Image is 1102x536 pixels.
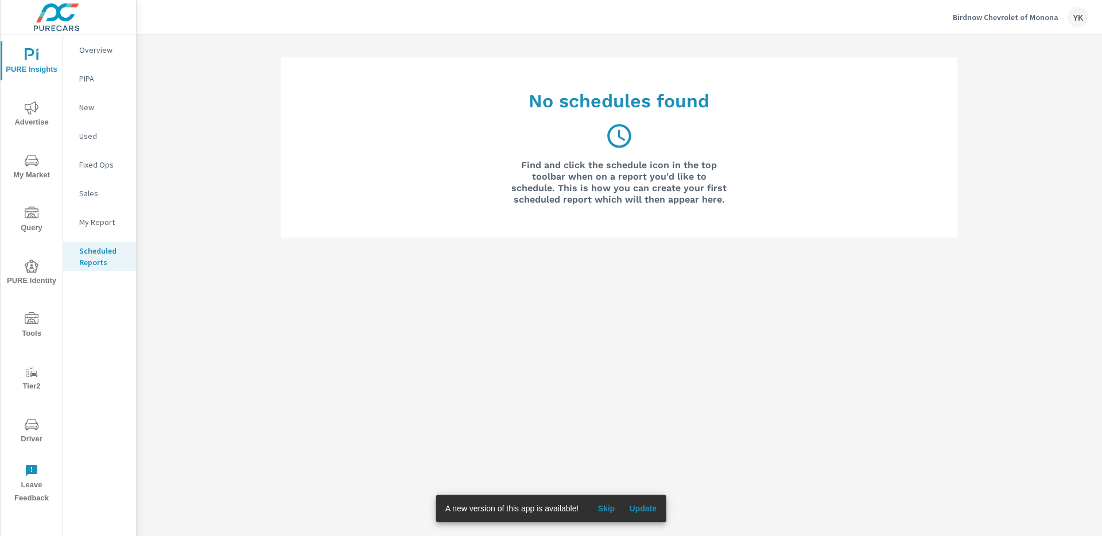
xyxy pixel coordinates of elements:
[592,503,620,514] span: Skip
[4,365,59,393] span: Tier2
[63,156,136,173] div: Fixed Ops
[629,503,657,514] span: Update
[4,101,59,129] span: Advertise
[4,259,59,288] span: PURE Identity
[79,44,127,56] p: Overview
[588,499,624,518] button: Skip
[1,34,63,510] div: nav menu
[4,207,59,235] span: Query
[4,154,59,182] span: My Market
[529,90,709,112] h6: No schedules found
[79,73,127,84] p: PIPA
[63,185,136,202] div: Sales
[4,48,59,76] span: PURE Insights
[79,130,127,142] p: Used
[79,216,127,228] p: My Report
[63,41,136,59] div: Overview
[511,160,727,205] h6: Find and click the schedule icon in the top toolbar when on a report you'd like to schedule. This...
[953,12,1058,22] p: Birdnow Chevrolet of Monona
[4,418,59,446] span: Driver
[445,504,579,513] span: A new version of this app is available!
[79,188,127,199] p: Sales
[63,213,136,231] div: My Report
[63,127,136,145] div: Used
[79,245,127,268] p: Scheduled Reports
[1068,7,1088,28] div: YK
[624,499,661,518] button: Update
[4,312,59,340] span: Tools
[63,70,136,87] div: PIPA
[79,159,127,170] p: Fixed Ops
[63,99,136,116] div: New
[63,242,136,271] div: Scheduled Reports
[79,102,127,113] p: New
[4,464,59,505] span: Leave Feedback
